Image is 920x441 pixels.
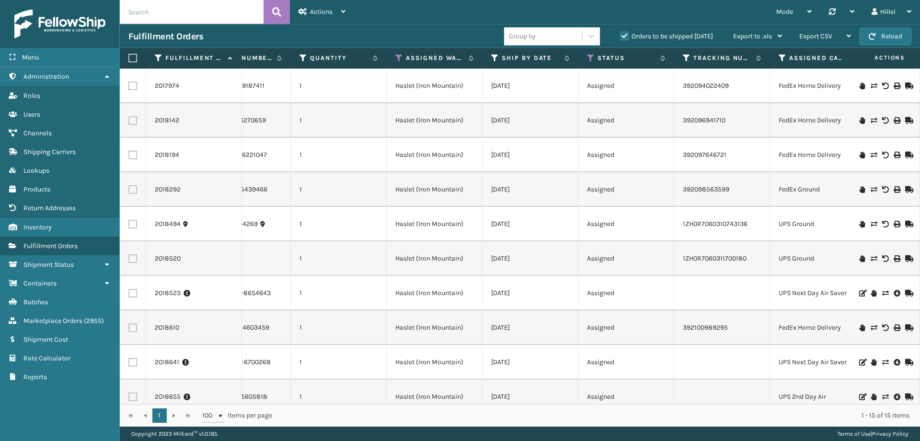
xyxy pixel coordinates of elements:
[23,223,52,231] span: Inventory
[770,345,866,380] td: UPS Next Day Air Saver
[894,117,899,124] i: Print Label
[155,288,181,298] a: 2018523
[23,279,57,287] span: Containers
[905,290,911,297] i: Mark as Shipped
[871,152,876,158] i: Change shipping
[859,290,865,297] i: Edit
[882,290,888,297] i: Change shipping
[882,152,888,158] i: Void Label
[155,150,179,160] a: 2018194
[214,54,272,62] label: Order Number
[578,103,674,138] td: Assigned
[770,241,866,276] td: UPS Ground
[905,117,911,124] i: Mark as Shipped
[483,69,578,103] td: [DATE]
[598,54,655,62] label: Status
[859,221,865,227] i: On Hold
[693,54,751,62] label: Tracking Number
[291,172,387,207] td: 1
[578,207,674,241] td: Assigned
[202,408,272,423] span: items per page
[578,310,674,345] td: Assigned
[838,430,871,437] a: Terms of Use
[838,427,908,441] div: |
[483,172,578,207] td: [DATE]
[905,186,911,193] i: Mark as Shipped
[387,69,483,103] td: Haslet (Iron Mountain)
[683,254,747,262] a: 1ZH0R7060311700180
[578,138,674,172] td: Assigned
[683,185,729,193] a: 392098563599
[770,172,866,207] td: FedEx Ground
[905,221,911,227] i: Mark as Shipped
[155,81,179,91] a: 2017974
[23,354,70,362] span: Rate Calculator
[683,220,747,228] a: 1ZH0R7060310743136
[578,380,674,414] td: Assigned
[23,92,40,100] span: Roles
[789,54,847,62] label: Assigned Carrier Service
[859,83,865,89] i: On Hold
[894,358,899,367] i: Pull Label
[387,138,483,172] td: Haslet (Iron Mountain)
[23,373,47,381] span: Reports
[291,69,387,103] td: 1
[483,207,578,241] td: [DATE]
[871,83,876,89] i: Change shipping
[483,345,578,380] td: [DATE]
[905,393,911,400] i: Mark as Shipped
[23,72,69,81] span: Administration
[905,152,911,158] i: Mark as Shipped
[894,288,899,298] i: Pull Label
[155,358,179,367] a: 2018641
[683,323,728,332] a: 392100989295
[291,207,387,241] td: 1
[859,152,865,158] i: On Hold
[84,317,104,325] span: ( 2955 )
[620,32,713,40] label: Orders to be shipped [DATE]
[23,242,78,250] span: Fulfillment Orders
[844,50,911,66] span: Actions
[770,310,866,345] td: FedEx Home Delivery
[882,83,888,89] i: Void Label
[155,116,179,125] a: 2018142
[387,345,483,380] td: Haslet (Iron Mountain)
[291,310,387,345] td: 1
[387,380,483,414] td: Haslet (Iron Mountain)
[894,83,899,89] i: Print Label
[291,241,387,276] td: 1
[905,359,911,366] i: Mark as Shipped
[502,54,560,62] label: Ship By Date
[882,393,888,400] i: Change shipping
[578,69,674,103] td: Assigned
[23,129,52,137] span: Channels
[155,392,181,402] a: 2018655
[733,32,772,40] span: Export to .xls
[770,69,866,103] td: FedEx Home Delivery
[683,116,725,124] a: 392096941710
[882,359,888,366] i: Change shipping
[387,103,483,138] td: Haslet (Iron Mountain)
[683,82,729,90] a: 392094022409
[770,207,866,241] td: UPS Ground
[578,345,674,380] td: Assigned
[387,172,483,207] td: Haslet (Iron Mountain)
[23,317,82,325] span: Marketplace Orders
[152,408,167,423] a: 1
[871,324,876,331] i: Change shipping
[23,335,68,344] span: Shipment Cost
[894,392,899,402] i: Pull Label
[683,151,726,159] a: 392097646721
[483,138,578,172] td: [DATE]
[387,207,483,241] td: Haslet (Iron Mountain)
[859,359,865,366] i: Edit
[859,324,865,331] i: On Hold
[871,290,876,297] i: On Hold
[578,172,674,207] td: Assigned
[859,393,865,400] i: Edit
[860,28,911,45] button: Reload
[165,54,223,62] label: Fulfillment Order Id
[387,310,483,345] td: Haslet (Iron Mountain)
[310,54,368,62] label: Quantity
[770,380,866,414] td: UPS 2nd Day Air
